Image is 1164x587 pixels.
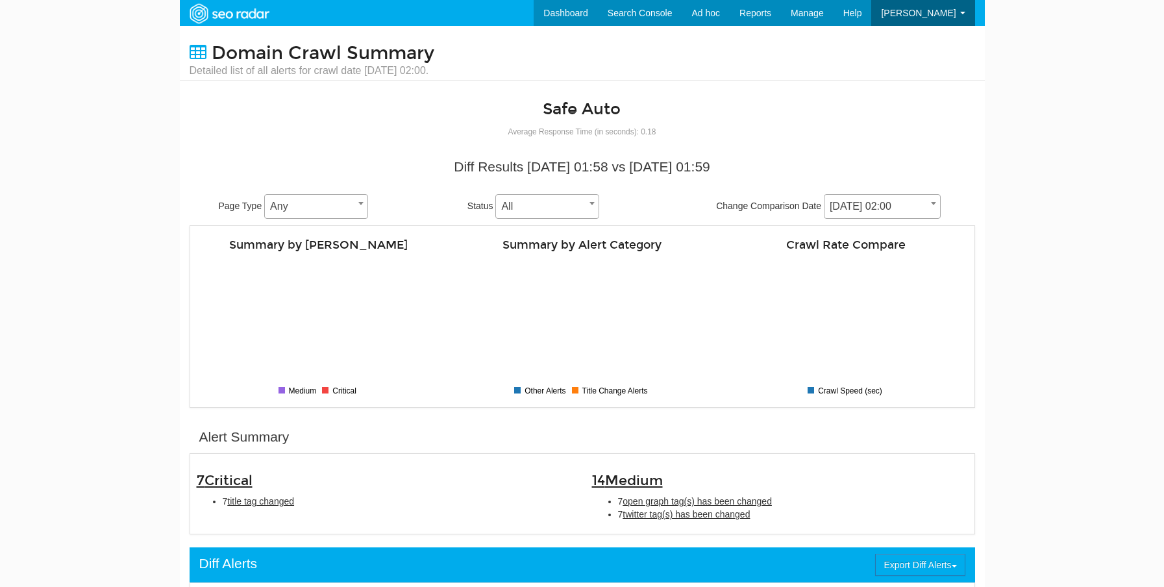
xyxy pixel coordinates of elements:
[732,260,745,267] tspan: 0.26
[881,8,956,18] span: [PERSON_NAME]
[605,472,663,489] span: Medium
[824,194,941,219] span: 10/05/2025 02:00
[732,300,745,307] tspan: 0.16
[893,373,932,381] tspan: [DATE] 01:58
[623,509,750,519] span: twitter tag(s) has been changed
[732,332,745,340] tspan: 0.08
[732,292,745,299] tspan: 0.18
[732,357,745,364] tspan: 0.02
[724,239,968,251] h4: Crawl Rate Compare
[732,341,745,348] tspan: 0.06
[184,2,274,25] img: SEORadar
[265,197,367,216] span: Any
[227,496,294,506] span: title tag changed
[623,496,772,506] span: open graph tag(s) has been changed
[199,554,257,573] div: Diff Alerts
[739,8,771,18] span: Reports
[732,308,745,316] tspan: 0.14
[197,472,253,489] span: 7
[199,427,290,447] div: Alert Summary
[735,325,744,332] tspan: 0.1
[592,472,663,489] span: 14
[264,194,368,219] span: Any
[732,268,745,275] tspan: 0.24
[843,8,862,18] span: Help
[223,495,573,508] li: 7
[204,472,253,489] span: Critical
[496,197,599,216] span: All
[732,276,745,283] tspan: 0.22
[219,201,262,211] span: Page Type
[691,8,720,18] span: Ad hoc
[608,8,673,18] span: Search Console
[199,157,965,177] div: Diff Results [DATE] 01:58 vs [DATE] 01:59
[460,239,704,251] h4: Summary by Alert Category
[618,508,968,521] li: 7
[732,349,745,356] tspan: 0.04
[467,201,493,211] span: Status
[495,194,599,219] span: All
[293,316,345,325] text: 21 total alerts
[618,495,968,508] li: 7
[508,127,656,136] small: Average Response Time (in seconds): 0.18
[732,316,745,323] tspan: 0.12
[824,197,940,216] span: 10/05/2025 02:00
[785,373,824,381] tspan: [DATE] 01:59
[190,64,434,78] small: Detailed list of all alerts for crawl date [DATE] 02:00.
[875,554,965,576] button: Export Diff Alerts
[197,239,441,251] h4: Summary by [PERSON_NAME]
[735,284,744,291] tspan: 0.2
[212,42,434,64] span: Domain Crawl Summary
[543,99,621,119] a: Safe Auto
[791,8,824,18] span: Manage
[716,201,821,211] span: Change Comparison Date
[740,365,744,372] tspan: 0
